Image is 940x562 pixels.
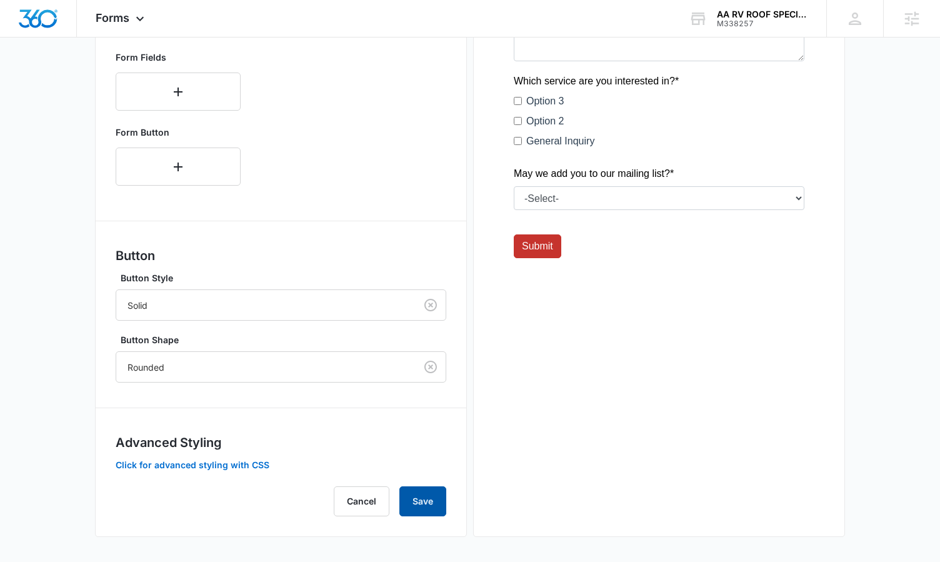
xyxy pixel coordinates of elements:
span: Forms [96,11,129,24]
button: Clear [421,357,441,377]
p: Form Button [116,126,241,139]
label: Button Shape [121,333,451,346]
h3: Button [116,246,446,265]
span: Submit [8,463,39,474]
button: Clear [421,295,441,315]
div: account id [717,19,808,28]
h3: Advanced Styling [116,433,446,452]
label: Button Style [121,271,451,284]
label: Option 3 [12,316,50,331]
div: account name [717,9,808,19]
button: Save [399,486,446,516]
button: Cancel [334,486,389,516]
label: General Inquiry [12,356,81,371]
label: Option 2 [12,336,50,351]
button: Click for advanced styling with CSS [116,461,269,469]
p: Form Fields [116,51,241,64]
